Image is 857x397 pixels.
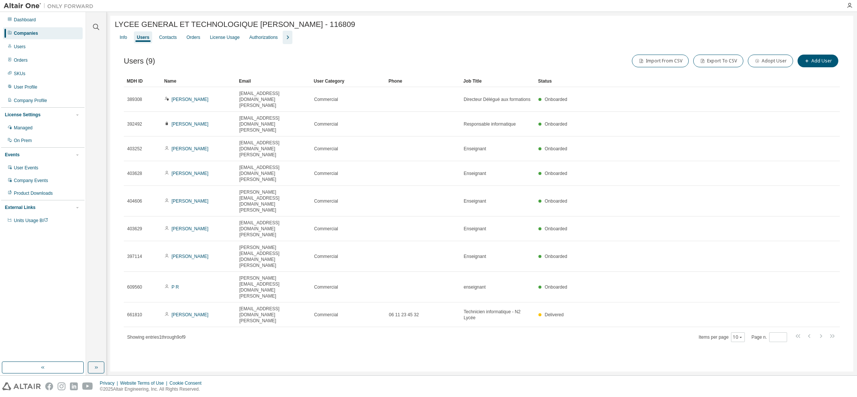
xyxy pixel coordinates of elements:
[388,75,457,87] div: Phone
[127,253,142,259] span: 397114
[239,115,307,133] span: [EMAIL_ADDRESS][DOMAIN_NAME][PERSON_NAME]
[14,57,28,63] div: Orders
[545,254,567,259] span: Onboarded
[172,198,209,204] a: [PERSON_NAME]
[124,57,155,65] span: Users (9)
[748,55,793,67] button: Adopt User
[100,380,120,386] div: Privacy
[14,98,47,104] div: Company Profile
[464,146,486,152] span: Enseignant
[545,312,564,317] span: Delivered
[314,96,338,102] span: Commercial
[545,171,567,176] span: Onboarded
[632,55,689,67] button: Import From CSV
[127,146,142,152] span: 403252
[545,198,567,204] span: Onboarded
[314,312,338,318] span: Commercial
[120,34,127,40] div: Info
[2,382,41,390] img: altair_logo.svg
[172,312,209,317] a: [PERSON_NAME]
[463,75,532,87] div: Job Title
[127,121,142,127] span: 392492
[464,253,486,259] span: Enseignant
[239,244,307,268] span: [PERSON_NAME][EMAIL_ADDRESS][DOMAIN_NAME][PERSON_NAME]
[314,198,338,204] span: Commercial
[314,75,383,87] div: User Category
[693,55,743,67] button: Export To CSV
[545,284,567,290] span: Onboarded
[115,20,355,29] span: LYCEE GENERAL ET TECHNOLOGIQUE [PERSON_NAME] - 116809
[545,121,567,127] span: Onboarded
[14,218,48,223] span: Units Usage BI
[798,55,838,67] button: Add User
[239,306,307,324] span: [EMAIL_ADDRESS][DOMAIN_NAME][PERSON_NAME]
[120,380,169,386] div: Website Terms of Use
[172,121,209,127] a: [PERSON_NAME]
[464,198,486,204] span: Enseignant
[464,226,486,232] span: Enseignant
[127,284,142,290] span: 609560
[210,34,239,40] div: License Usage
[464,121,516,127] span: Responsable informatique
[239,90,307,108] span: [EMAIL_ADDRESS][DOMAIN_NAME][PERSON_NAME]
[239,164,307,182] span: [EMAIL_ADDRESS][DOMAIN_NAME][PERSON_NAME]
[249,34,278,40] div: Authorizations
[187,34,200,40] div: Orders
[14,165,38,171] div: User Events
[752,332,787,342] span: Page n.
[164,75,233,87] div: Name
[14,71,25,77] div: SKUs
[314,170,338,176] span: Commercial
[14,125,33,131] div: Managed
[314,226,338,232] span: Commercial
[58,382,65,390] img: instagram.svg
[314,284,338,290] span: Commercial
[14,44,25,50] div: Users
[14,190,53,196] div: Product Downloads
[169,380,206,386] div: Cookie Consent
[545,226,567,231] span: Onboarded
[5,152,19,158] div: Events
[159,34,176,40] div: Contacts
[5,112,40,118] div: License Settings
[4,2,97,10] img: Altair One
[70,382,78,390] img: linkedin.svg
[239,140,307,158] span: [EMAIL_ADDRESS][DOMAIN_NAME][PERSON_NAME]
[538,75,795,87] div: Status
[14,178,48,184] div: Company Events
[314,146,338,152] span: Commercial
[172,146,209,151] a: [PERSON_NAME]
[314,121,338,127] span: Commercial
[14,138,32,144] div: On Prem
[172,97,209,102] a: [PERSON_NAME]
[733,334,743,340] button: 10
[127,198,142,204] span: 404606
[172,254,209,259] a: [PERSON_NAME]
[699,332,745,342] span: Items per page
[127,226,142,232] span: 403629
[239,220,307,238] span: [EMAIL_ADDRESS][DOMAIN_NAME][PERSON_NAME]
[127,96,142,102] span: 389308
[5,204,36,210] div: External Links
[545,97,567,102] span: Onboarded
[45,382,53,390] img: facebook.svg
[127,75,158,87] div: MDH ID
[464,309,532,321] span: Technicien informatique - N2 Lycée
[239,189,307,213] span: [PERSON_NAME][EMAIL_ADDRESS][DOMAIN_NAME][PERSON_NAME]
[239,75,308,87] div: Email
[14,30,38,36] div: Companies
[172,226,209,231] a: [PERSON_NAME]
[137,34,149,40] div: Users
[389,312,419,318] span: 06 11 23 45 32
[127,335,185,340] span: Showing entries 1 through 9 of 9
[14,17,36,23] div: Dashboard
[127,312,142,318] span: 661810
[82,382,93,390] img: youtube.svg
[239,275,307,299] span: [PERSON_NAME][EMAIL_ADDRESS][DOMAIN_NAME][PERSON_NAME]
[314,253,338,259] span: Commercial
[14,84,37,90] div: User Profile
[464,170,486,176] span: Enseignant
[545,146,567,151] span: Onboarded
[172,284,179,290] a: P R
[172,171,209,176] a: [PERSON_NAME]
